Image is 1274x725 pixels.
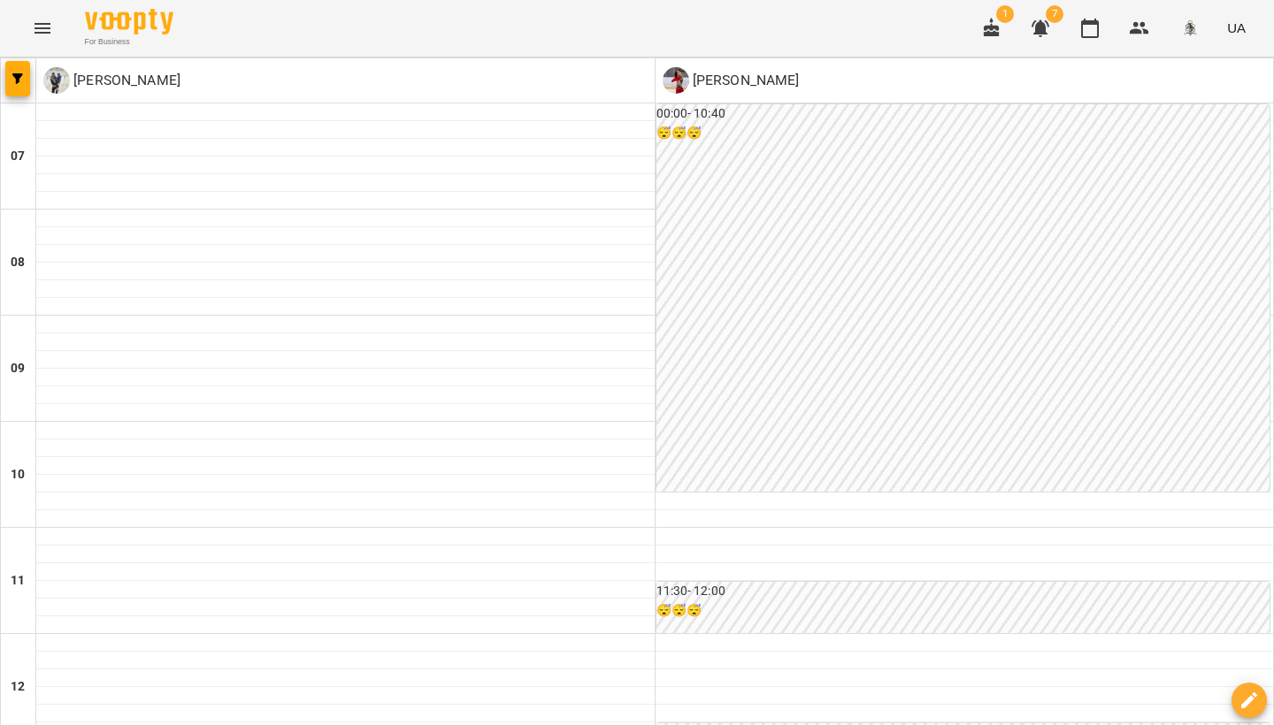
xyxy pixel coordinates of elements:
h6: 07 [11,147,25,166]
h6: 11 [11,571,25,591]
h6: 09 [11,359,25,378]
div: Бабін Микола [43,67,180,94]
a: Б [PERSON_NAME] [43,67,180,94]
h6: 11:30 - 12:00 [656,582,1270,601]
p: [PERSON_NAME] [70,70,180,91]
h6: 12 [11,677,25,697]
img: Б [43,67,70,94]
img: Voopty Logo [85,9,173,34]
h6: 😴😴😴 [656,124,1270,143]
img: Н [663,67,689,94]
h6: 10 [11,465,25,485]
span: UA [1227,19,1246,37]
h6: 00:00 - 10:40 [656,104,1270,124]
span: For Business [85,36,173,48]
button: Menu [21,7,64,50]
h6: 😴😴😴 [656,601,1270,621]
span: 1 [996,5,1014,23]
h6: 08 [11,253,25,272]
button: UA [1220,11,1253,44]
span: 7 [1046,5,1063,23]
p: [PERSON_NAME] [689,70,800,91]
img: 8c829e5ebed639b137191ac75f1a07db.png [1178,16,1202,41]
div: Наумко Софія [663,67,800,94]
a: Н [PERSON_NAME] [663,67,800,94]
